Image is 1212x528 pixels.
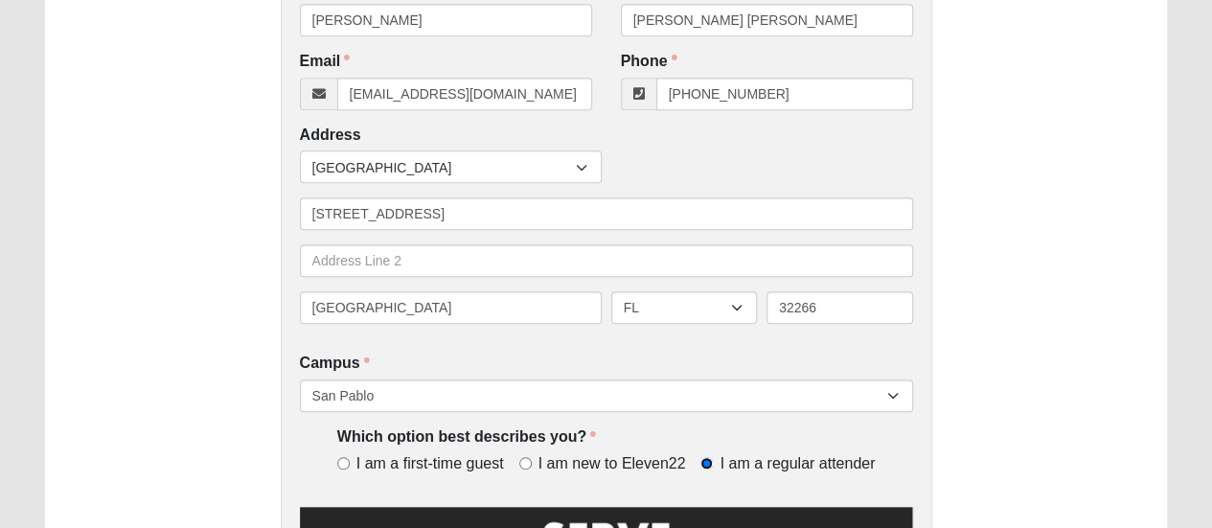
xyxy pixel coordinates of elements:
[538,453,686,475] span: I am new to Eleven22
[300,125,361,147] label: Address
[300,51,351,73] label: Email
[337,426,596,448] label: Which option best describes you?
[312,151,576,184] span: [GEOGRAPHIC_DATA]
[300,291,602,324] input: City
[356,453,504,475] span: I am a first-time guest
[766,291,913,324] input: Zip
[700,457,713,470] input: I am a regular attender
[337,457,350,470] input: I am a first-time guest
[300,244,913,277] input: Address Line 2
[720,453,875,475] span: I am a regular attender
[300,197,913,230] input: Address Line 1
[519,457,532,470] input: I am new to Eleven22
[621,51,677,73] label: Phone
[300,353,370,375] label: Campus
